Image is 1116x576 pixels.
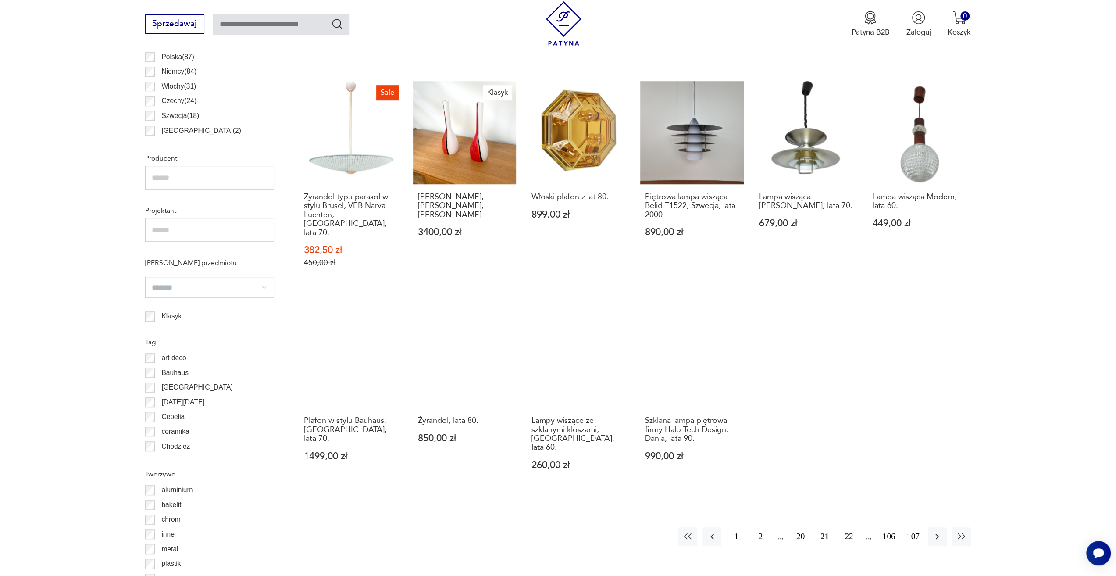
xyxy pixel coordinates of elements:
p: Projektant [145,205,274,216]
p: bakelit [161,499,181,511]
p: Koszyk [948,27,971,37]
a: Włoski plafon z lat 80.Włoski plafon z lat 80.899,00 zł [527,81,630,288]
p: [GEOGRAPHIC_DATA] ( 2 ) [161,125,241,136]
p: [GEOGRAPHIC_DATA] [161,382,232,393]
a: Lampa wisząca Modern, lata 60.Lampa wisząca Modern, lata 60.449,00 zł [868,81,971,288]
iframe: Smartsupp widget button [1086,541,1111,565]
button: Szukaj [331,18,344,30]
p: 382,50 zł [304,246,398,255]
a: Piętrowa lampa wisząca Belid T1522, Szwecja, lata 2000Piętrowa lampa wisząca Belid T1522, Szwecja... [640,81,743,288]
p: Patyna B2B [851,27,889,37]
p: 449,00 zł [873,219,966,228]
p: Klasyk [161,311,182,322]
p: Szwecja ( 18 ) [161,110,199,122]
a: SaleŻyrandol typu parasol w stylu Brusel, VEB Narva Luchten, Niemcy, lata 70.Żyrandol typu paraso... [299,81,402,288]
p: Włochy ( 31 ) [161,81,196,92]
p: Tworzywo [145,469,274,480]
button: Sprzedawaj [145,14,204,34]
button: 0Koszyk [948,11,971,37]
p: plastik [161,558,181,569]
button: Zaloguj [906,11,931,37]
h3: Lampa wisząca Modern, lata 60. [873,193,966,211]
p: 3400,00 zł [418,228,512,237]
button: 20 [791,527,810,546]
img: Patyna - sklep z meblami i dekoracjami vintage [542,1,586,46]
p: Czechy ( 24 ) [161,95,196,107]
p: Producent [145,153,274,164]
p: 260,00 zł [531,461,625,470]
h3: Włoski plafon z lat 80. [531,193,625,201]
a: Lampa wisząca Frandsen, lata 70.Lampa wisząca [PERSON_NAME], lata 70.679,00 zł [754,81,857,288]
a: Szklana lampa piętrowa firmy Halo Tech Design, Dania, lata 90.Szklana lampa piętrowa firmy Halo T... [640,305,743,490]
h3: [PERSON_NAME], [PERSON_NAME], [PERSON_NAME] [418,193,512,219]
p: Polska ( 87 ) [161,51,194,63]
button: 106 [879,527,898,546]
div: 0 [960,11,970,21]
p: 890,00 zł [645,228,739,237]
a: Plafon w stylu Bauhaus, Niemcy, lata 70.Plafon w stylu Bauhaus, [GEOGRAPHIC_DATA], lata 70.1499,0... [299,305,402,490]
a: KlasykLampy, Luciano Vistosi, szkło Murano[PERSON_NAME], [PERSON_NAME], [PERSON_NAME]3400,00 zł [413,81,516,288]
h3: Piętrowa lampa wisząca Belid T1522, Szwecja, lata 2000 [645,193,739,219]
p: Cepelia [161,411,185,422]
h3: Żyrandol typu parasol w stylu Brusel, VEB Narva Luchten, [GEOGRAPHIC_DATA], lata 70. [304,193,398,237]
p: 990,00 zł [645,452,739,461]
a: Ikona medaluPatyna B2B [851,11,889,37]
p: 679,00 zł [759,219,852,228]
p: [GEOGRAPHIC_DATA] ( 2 ) [161,140,241,151]
p: Zaloguj [906,27,931,37]
p: inne [161,529,174,540]
p: art deco [161,352,186,364]
h3: Plafon w stylu Bauhaus, [GEOGRAPHIC_DATA], lata 70. [304,416,398,443]
p: Ćmielów [161,455,188,467]
p: 1499,00 zł [304,452,398,461]
p: aluminium [161,484,193,496]
p: [PERSON_NAME] przedmiotu [145,257,274,268]
button: 107 [904,527,923,546]
a: Sprzedawaj [145,21,204,28]
p: 899,00 zł [531,210,625,219]
img: Ikona koszyka [952,11,966,25]
h3: Szklana lampa piętrowa firmy Halo Tech Design, Dania, lata 90. [645,416,739,443]
h3: Żyrandol, lata 80. [418,416,512,425]
h3: Lampy wiszące ze szklanymi kloszami, [GEOGRAPHIC_DATA], lata 60. [531,416,625,452]
h3: Lampa wisząca [PERSON_NAME], lata 70. [759,193,852,211]
p: Bauhaus [161,367,189,379]
p: [DATE][DATE] [161,397,204,408]
button: 2 [751,527,770,546]
a: Lampy wiszące ze szklanymi kloszami, Niemcy, lata 60.Lampy wiszące ze szklanymi kloszami, [GEOGRA... [527,305,630,490]
button: 22 [839,527,858,546]
button: 21 [815,527,834,546]
button: 1 [727,527,745,546]
img: Ikona medalu [863,11,877,25]
p: Niemcy ( 84 ) [161,66,196,77]
p: 450,00 zł [304,258,398,267]
p: Chodzież [161,441,190,452]
a: Żyrandol, lata 80.Żyrandol, lata 80.850,00 zł [413,305,516,490]
img: Ikonka użytkownika [912,11,925,25]
p: Tag [145,336,274,348]
p: ceramika [161,426,189,437]
button: Patyna B2B [851,11,889,37]
p: metal [161,544,178,555]
p: 850,00 zł [418,434,512,443]
p: chrom [161,514,180,525]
